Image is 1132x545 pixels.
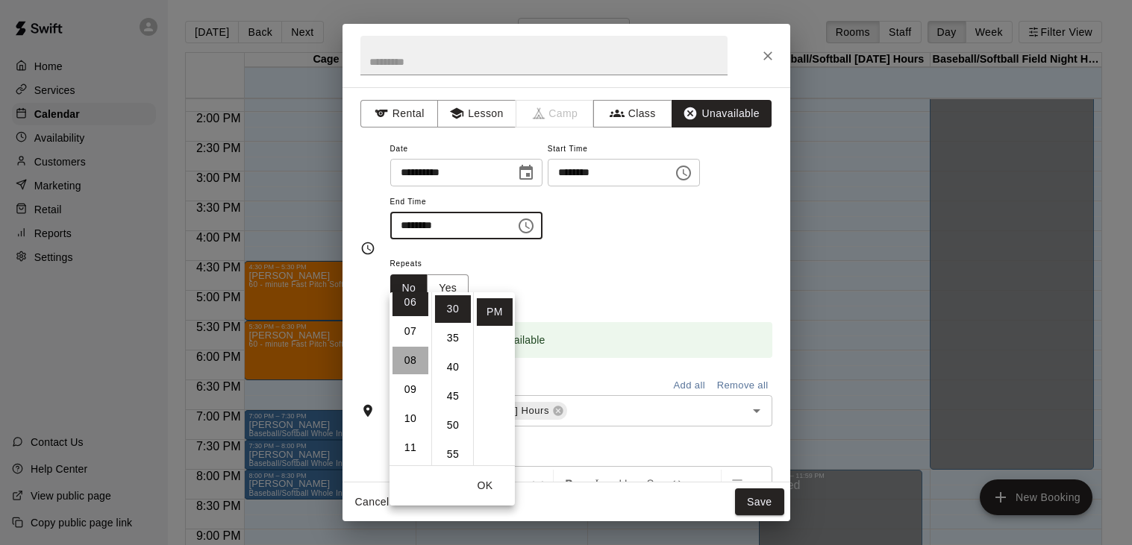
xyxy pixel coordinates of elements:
div: outlined button group [390,274,469,302]
button: Choose time, selected time is 6:30 PM [511,211,541,241]
li: PM [477,298,513,326]
button: Unavailable [672,100,772,127]
button: Insert Code [664,470,689,497]
button: No [390,274,428,302]
span: Repeats [390,254,481,274]
button: Left Align [725,470,750,497]
button: Lesson [437,100,516,127]
span: Notes [390,438,772,462]
button: Choose date, selected date is Sep 10, 2025 [511,158,541,188]
button: Rental [360,100,439,127]
span: Start Time [548,139,700,160]
li: 7 hours [393,318,428,345]
span: Date [390,139,542,160]
button: Format Underline [610,470,636,497]
svg: Timing [360,241,375,256]
button: Remove all [713,374,772,397]
button: Close [754,42,781,69]
button: Insert Link [691,470,716,497]
span: End Time [390,192,542,212]
li: 25 minutes [435,266,471,294]
ul: Select hours [390,292,431,465]
ul: Select meridiem [473,292,515,465]
button: Format Strikethrough [637,470,663,497]
button: Choose time, selected time is 6:00 PM [669,158,698,188]
li: 6 hours [393,289,428,316]
li: 8 hours [393,347,428,374]
button: Format Bold [557,470,582,497]
li: 40 minutes [435,353,471,381]
span: Camps can only be created in the Services page [516,100,595,127]
li: 35 minutes [435,324,471,352]
ul: Select minutes [431,292,473,465]
button: Cancel [348,488,396,516]
li: 55 minutes [435,441,471,468]
li: 11 hours [393,434,428,461]
li: 9 hours [393,376,428,403]
button: Open [746,400,767,421]
li: 45 minutes [435,382,471,410]
button: OK [461,472,509,500]
li: 50 minutes [435,412,471,439]
li: 30 minutes [435,295,471,323]
li: 10 hours [393,405,428,432]
button: Format Italics [584,470,609,497]
button: Class [593,100,672,127]
button: Yes [427,274,469,302]
li: AM [477,269,513,297]
svg: Rooms [360,403,375,418]
button: Save [735,488,784,516]
button: Add all [666,374,713,397]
